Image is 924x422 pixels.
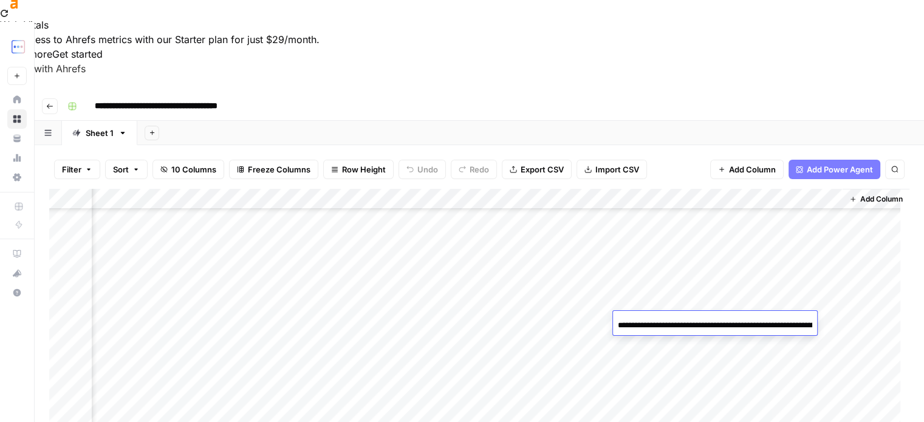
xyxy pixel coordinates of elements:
[52,47,103,61] button: Get started
[7,168,27,187] a: Settings
[710,160,784,179] button: Add Column
[229,160,318,179] button: Freeze Columns
[248,163,310,175] span: Freeze Columns
[417,163,438,175] span: Undo
[7,90,27,109] a: Home
[62,121,137,145] a: Sheet 1
[7,129,27,148] a: Your Data
[502,160,572,179] button: Export CSV
[113,163,129,175] span: Sort
[521,163,564,175] span: Export CSV
[105,160,148,179] button: Sort
[323,160,394,179] button: Row Height
[577,160,647,179] button: Import CSV
[7,244,27,264] a: AirOps Academy
[807,163,873,175] span: Add Power Agent
[470,163,489,175] span: Redo
[860,194,903,205] span: Add Column
[7,109,27,129] a: Browse
[62,163,81,175] span: Filter
[171,163,216,175] span: 10 Columns
[54,160,100,179] button: Filter
[595,163,639,175] span: Import CSV
[399,160,446,179] button: Undo
[451,160,497,179] button: Redo
[7,148,27,168] a: Usage
[789,160,880,179] button: Add Power Agent
[729,163,776,175] span: Add Column
[844,191,908,207] button: Add Column
[7,264,27,283] button: What's new?
[7,283,27,302] button: Help + Support
[8,264,26,282] div: What's new?
[86,127,114,139] div: Sheet 1
[152,160,224,179] button: 10 Columns
[342,163,386,175] span: Row Height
